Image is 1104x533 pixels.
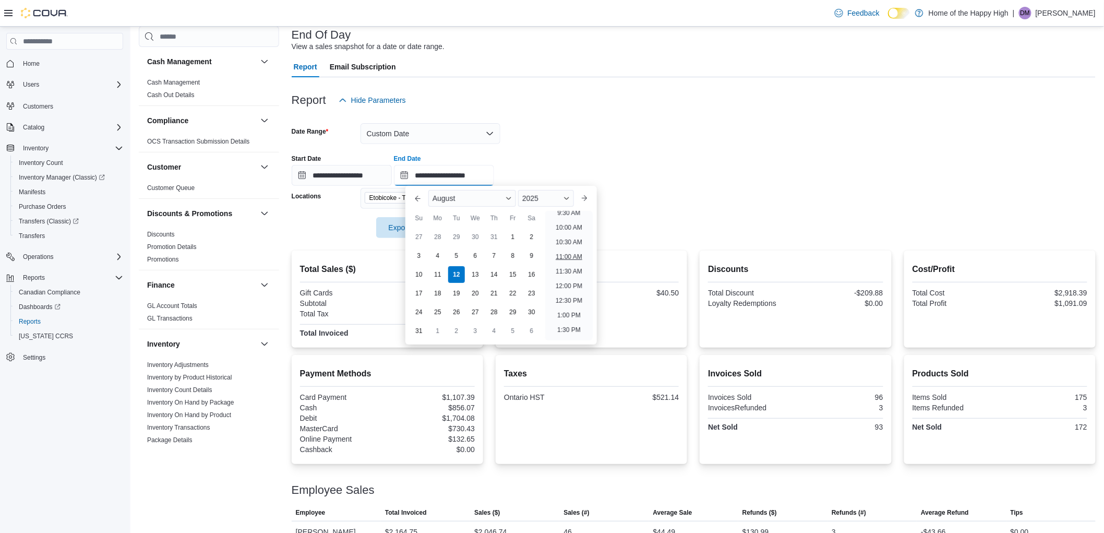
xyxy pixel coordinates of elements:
p: [PERSON_NAME] [1036,7,1096,19]
div: $730.43 [389,424,475,433]
div: $2,918.39 [1002,289,1087,297]
strong: Net Sold [708,423,738,431]
span: Manifests [15,186,123,198]
div: 3 [798,404,883,412]
span: Customers [19,99,123,112]
button: Finance [147,280,256,290]
div: day-31 [411,323,427,339]
li: 9:30 AM [554,207,585,219]
h2: Invoices Sold [708,368,883,380]
div: day-29 [448,229,465,245]
div: day-8 [505,247,521,264]
div: Finance [139,300,279,329]
img: Cova [21,8,68,18]
span: GL Transactions [147,314,193,323]
span: Home [19,57,123,70]
span: Report [294,56,317,77]
span: Settings [19,351,123,364]
div: Ontario HST [504,393,590,401]
div: Items Sold [913,393,998,401]
div: day-18 [429,285,446,302]
button: Purchase Orders [10,199,127,214]
a: OCS Transaction Submission Details [147,138,250,145]
div: Discounts & Promotions [139,228,279,270]
div: 96 [798,393,883,401]
a: Cash Out Details [147,91,195,99]
div: day-27 [411,229,427,245]
div: Customer [139,182,279,198]
span: Operations [23,253,54,261]
h3: Cash Management [147,56,212,67]
button: Canadian Compliance [10,285,127,300]
span: Tips [1011,508,1023,517]
span: Inventory Manager (Classic) [19,173,105,182]
span: 2025 [522,194,538,203]
a: Inventory Count [15,157,67,169]
div: day-2 [523,229,540,245]
div: day-25 [429,304,446,321]
label: Locations [292,192,321,200]
span: Customer Queue [147,184,195,192]
div: $4,530.62 [389,329,475,337]
span: Inventory by Product Historical [147,373,232,382]
div: day-6 [467,247,484,264]
span: Cash Management [147,78,200,87]
div: day-6 [523,323,540,339]
h2: Cost/Profit [913,263,1087,276]
span: Feedback [847,8,879,18]
label: Date Range [292,127,329,136]
button: Inventory Count [10,156,127,170]
span: Sales (#) [563,508,589,517]
div: Cash Management [139,76,279,105]
div: Loyalty Redemptions [708,299,794,307]
div: day-29 [505,304,521,321]
span: Etobicoke - The Queensway - Fire & Flower [369,193,451,203]
a: Inventory Count Details [147,386,212,394]
label: Start Date [292,155,321,163]
a: Discounts [147,231,175,238]
button: [US_STATE] CCRS [10,329,127,344]
h3: Finance [147,280,175,290]
li: 11:00 AM [551,251,586,263]
span: Inventory [19,142,123,155]
span: Canadian Compliance [19,288,80,297]
ul: Time [545,211,593,340]
span: Inventory Transactions [147,423,210,432]
div: day-9 [523,247,540,264]
span: Users [19,78,123,91]
a: Customers [19,100,57,113]
a: GL Transactions [147,315,193,322]
span: Inventory On Hand by Package [147,398,234,407]
strong: Net Sold [913,423,942,431]
a: Reports [15,315,45,328]
div: Fr [505,210,521,227]
span: Reports [19,271,123,284]
div: 175 [1002,393,1087,401]
button: Export [376,217,435,238]
div: Button. Open the month selector. August is currently selected. [428,190,516,207]
button: Customer [258,161,271,173]
div: day-3 [411,247,427,264]
button: Reports [19,271,49,284]
a: Purchase Orders [15,200,70,213]
div: $4,009.48 [389,299,475,307]
div: day-22 [505,285,521,302]
button: Next month [576,190,593,207]
span: DM [1021,7,1030,19]
button: Cash Management [258,55,271,68]
div: day-19 [448,285,465,302]
button: Catalog [19,121,49,134]
button: Users [19,78,43,91]
span: Email Subscription [330,56,396,77]
span: Transfers (Classic) [15,215,123,228]
a: GL Account Totals [147,302,197,310]
span: Purchase Orders [19,203,66,211]
div: day-27 [467,304,484,321]
span: Export [382,217,428,238]
button: Operations [19,251,58,263]
div: day-10 [411,266,427,283]
li: 10:30 AM [551,236,586,248]
a: Package Details [147,436,193,444]
div: 93 [798,423,883,431]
